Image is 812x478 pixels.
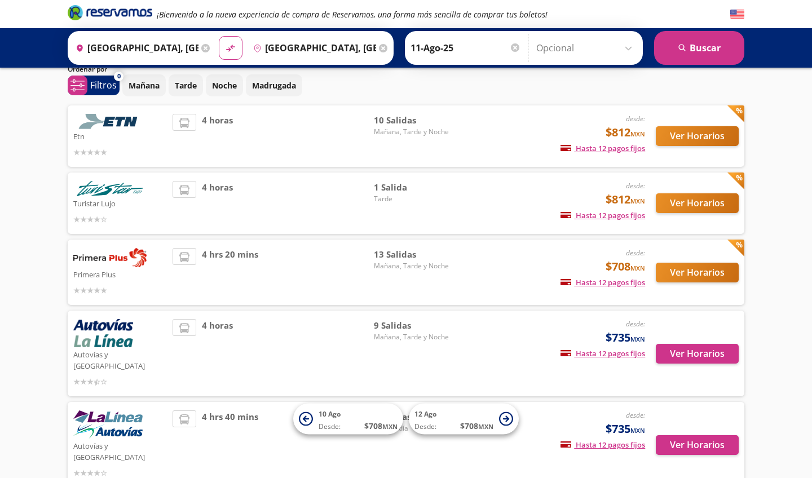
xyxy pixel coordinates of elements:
[561,210,645,220] span: Hasta 12 pagos fijos
[73,439,167,463] p: Autovías y [GEOGRAPHIC_DATA]
[374,261,453,271] span: Mañana, Tarde y Noche
[73,410,143,439] img: Autovías y La Línea
[414,409,436,419] span: 12 Ago
[374,194,453,204] span: Tarde
[561,440,645,450] span: Hasta 12 pagos fijos
[374,248,453,261] span: 13 Salidas
[654,31,744,65] button: Buscar
[206,74,243,96] button: Noche
[117,72,121,81] span: 0
[364,420,398,432] span: $ 708
[478,422,493,431] small: MXN
[71,34,198,62] input: Buscar Origen
[293,404,403,435] button: 10 AgoDesde:$708MXN
[656,193,739,213] button: Ver Horarios
[414,422,436,432] span: Desde:
[68,4,152,24] a: Brand Logo
[374,114,453,127] span: 10 Salidas
[252,79,296,91] p: Madrugada
[606,124,645,141] span: $812
[409,404,519,435] button: 12 AgoDesde:$708MXN
[90,78,117,92] p: Filtros
[374,332,453,342] span: Mañana, Tarde y Noche
[656,126,739,146] button: Ver Horarios
[561,277,645,287] span: Hasta 12 pagos fijos
[630,264,645,272] small: MXN
[630,426,645,435] small: MXN
[626,248,645,258] em: desde:
[122,74,166,96] button: Mañana
[249,34,376,62] input: Buscar Destino
[175,79,197,91] p: Tarde
[561,143,645,153] span: Hasta 12 pagos fijos
[561,348,645,358] span: Hasta 12 pagos fijos
[626,410,645,420] em: desde:
[536,34,637,62] input: Opcional
[157,9,548,20] em: ¡Bienvenido a la nueva experiencia de compra de Reservamos, una forma más sencilla de comprar tus...
[68,64,107,74] p: Ordenar por
[606,191,645,208] span: $812
[656,344,739,364] button: Ver Horarios
[202,114,233,158] span: 4 horas
[202,319,233,388] span: 4 horas
[73,181,147,196] img: Turistar Lujo
[626,114,645,123] em: desde:
[656,435,739,455] button: Ver Horarios
[246,74,302,96] button: Madrugada
[606,258,645,275] span: $708
[411,34,521,62] input: Elegir Fecha
[630,335,645,343] small: MXN
[630,197,645,205] small: MXN
[73,319,133,347] img: Autovías y La Línea
[319,409,341,419] span: 10 Ago
[630,130,645,138] small: MXN
[319,422,341,432] span: Desde:
[73,114,147,129] img: Etn
[374,181,453,194] span: 1 Salida
[73,248,147,267] img: Primera Plus
[129,79,160,91] p: Mañana
[73,267,167,281] p: Primera Plus
[626,319,645,329] em: desde:
[68,76,120,95] button: 0Filtros
[606,421,645,437] span: $735
[202,181,233,225] span: 4 horas
[73,196,167,210] p: Turistar Lujo
[730,7,744,21] button: English
[73,347,167,371] p: Autovías y [GEOGRAPHIC_DATA]
[169,74,203,96] button: Tarde
[202,248,258,296] span: 4 hrs 20 mins
[68,4,152,21] i: Brand Logo
[374,127,453,137] span: Mañana, Tarde y Noche
[656,263,739,282] button: Ver Horarios
[73,129,167,143] p: Etn
[606,329,645,346] span: $735
[212,79,237,91] p: Noche
[626,181,645,191] em: desde:
[374,319,453,332] span: 9 Salidas
[382,422,398,431] small: MXN
[460,420,493,432] span: $ 708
